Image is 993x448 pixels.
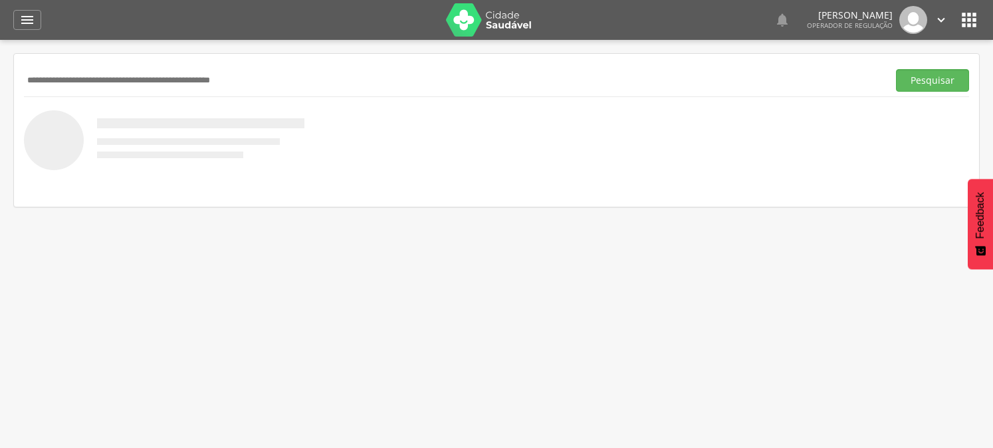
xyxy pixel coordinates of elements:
[19,12,35,28] i: 
[774,12,790,28] i: 
[958,9,980,31] i: 
[934,6,948,34] a: 
[934,13,948,27] i: 
[807,21,893,30] span: Operador de regulação
[13,10,41,30] a: 
[896,69,969,92] button: Pesquisar
[968,179,993,269] button: Feedback - Mostrar pesquisa
[974,192,986,239] span: Feedback
[774,6,790,34] a: 
[807,11,893,20] p: [PERSON_NAME]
